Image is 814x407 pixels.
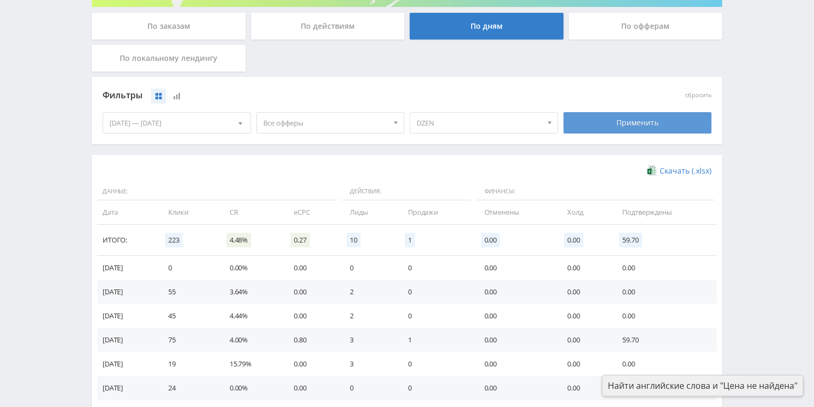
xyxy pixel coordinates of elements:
td: 0.00 [283,376,339,400]
td: [DATE] [97,376,158,400]
td: 2 [339,280,397,304]
td: [DATE] [97,352,158,376]
td: 0.00% [219,256,284,280]
div: По заказам [92,13,246,40]
td: 0.00% [219,376,284,400]
td: Подтверждены [612,200,717,224]
span: 4.48% [226,233,251,247]
button: сбросить [685,92,711,99]
td: 0.00 [283,256,339,280]
td: 0 [397,352,474,376]
span: 1 [405,233,415,247]
td: 1 [397,328,474,352]
td: Отменены [474,200,557,224]
td: eCPC [283,200,339,224]
td: 0.00 [474,256,557,280]
td: 3.64% [219,280,284,304]
td: 0.80 [283,328,339,352]
td: 0.00 [557,304,612,328]
span: Действия: [342,183,471,201]
span: 0.00 [481,233,500,247]
div: По дням [410,13,563,40]
td: 0.00 [557,256,612,280]
td: 3 [339,328,397,352]
td: 0 [339,376,397,400]
td: 0.00 [474,352,557,376]
td: 4.00% [219,328,284,352]
td: 0 [339,256,397,280]
div: По локальному лендингу [92,45,246,72]
td: Продажи [397,200,474,224]
span: 0.00 [564,233,583,247]
td: 75 [158,328,219,352]
td: CR [219,200,284,224]
td: 0.00 [283,280,339,304]
td: 0.00 [557,352,612,376]
td: 45 [158,304,219,328]
img: xlsx [647,165,656,176]
td: Клики [158,200,219,224]
td: 0.00 [557,328,612,352]
div: По офферам [569,13,723,40]
td: 0.00 [612,304,717,328]
span: 0.27 [291,233,309,247]
td: 2 [339,304,397,328]
td: 0.00 [557,376,612,400]
td: [DATE] [97,280,158,304]
td: Холд [557,200,612,224]
div: Найти английские слова и "Цена не найдена" [602,375,803,396]
span: Финансы: [476,183,714,201]
td: [DATE] [97,256,158,280]
td: 59.70 [612,328,717,352]
td: Дата [97,200,158,224]
td: Итого: [97,225,158,256]
a: Скачать (.xlsx) [647,166,711,176]
td: 0 [397,280,474,304]
td: 0.00 [612,280,717,304]
span: 59.70 [619,233,641,247]
div: Применить [563,112,712,134]
td: 0.00 [474,376,557,400]
td: 0.00 [612,256,717,280]
span: Все офферы [263,113,388,133]
div: По действиям [251,13,405,40]
td: 0.00 [612,352,717,376]
td: [DATE] [97,328,158,352]
span: 223 [165,233,183,247]
td: 0 [397,256,474,280]
td: 24 [158,376,219,400]
td: [DATE] [97,304,158,328]
span: 10 [347,233,361,247]
span: Скачать (.xlsx) [660,167,711,175]
td: 15.79% [219,352,284,376]
td: 0 [397,304,474,328]
td: 0.00 [474,328,557,352]
td: 0.00 [283,304,339,328]
td: 0.00 [557,280,612,304]
div: [DATE] — [DATE] [103,113,251,133]
td: 55 [158,280,219,304]
span: Данные: [97,183,336,201]
td: 3 [339,352,397,376]
td: 0.00 [283,352,339,376]
td: 19 [158,352,219,376]
td: 0 [158,256,219,280]
td: Лиды [339,200,397,224]
td: 0 [397,376,474,400]
span: DZEN [417,113,542,133]
td: 0.00 [474,304,557,328]
td: 0.00 [474,280,557,304]
td: 4.44% [219,304,284,328]
div: Фильтры [103,88,558,104]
